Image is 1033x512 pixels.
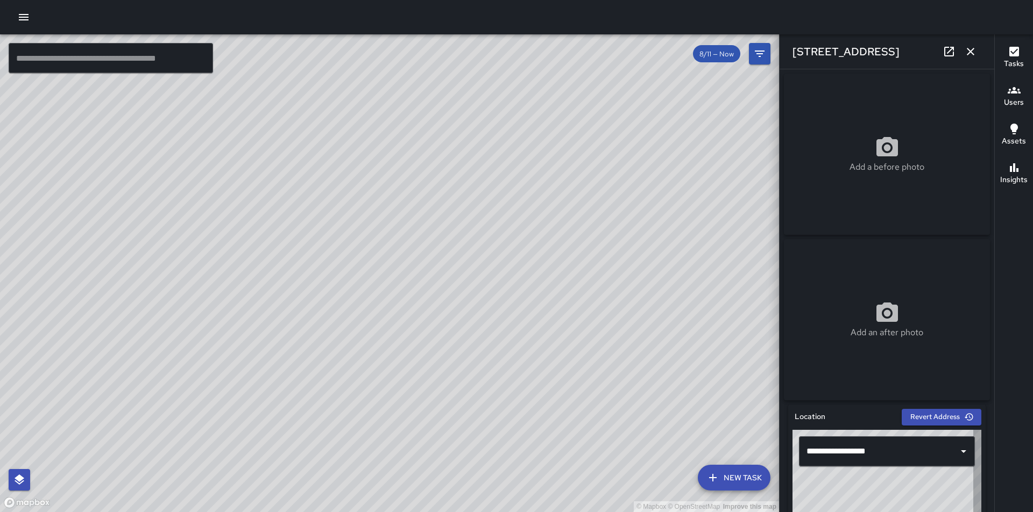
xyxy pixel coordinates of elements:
button: Tasks [995,39,1033,77]
button: Revert Address [902,409,981,426]
button: Insights [995,155,1033,193]
button: New Task [698,465,770,491]
h6: Location [795,411,825,423]
button: Assets [995,116,1033,155]
h6: Assets [1002,135,1026,147]
h6: Insights [1000,174,1028,186]
h6: Users [1004,97,1024,109]
button: Open [956,444,971,459]
p: Add a before photo [850,161,924,174]
h6: [STREET_ADDRESS] [793,43,900,60]
button: Filters [749,43,770,64]
button: Users [995,77,1033,116]
span: 8/11 — Now [693,49,740,59]
p: Add an after photo [851,326,923,339]
h6: Tasks [1004,58,1024,70]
